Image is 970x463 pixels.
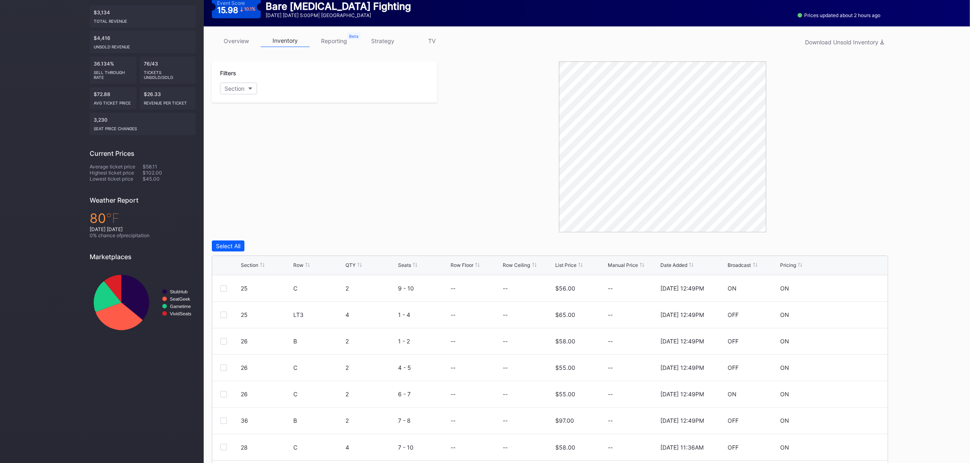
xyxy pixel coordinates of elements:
[398,417,449,424] div: 7 - 8
[503,285,508,292] div: --
[728,444,739,451] div: OFF
[217,6,255,14] div: 15.98
[780,311,789,318] div: ON
[728,262,751,268] div: Broadcast
[451,338,455,345] div: --
[608,364,658,371] div: --
[780,444,789,451] div: ON
[555,444,575,451] div: $58.00
[728,338,739,345] div: OFF
[261,35,310,47] a: inventory
[555,364,575,371] div: $55.00
[660,311,704,318] div: [DATE] 12:49PM
[90,170,143,176] div: Highest ticket price
[660,391,704,397] div: [DATE] 12:49PM
[90,164,143,170] div: Average ticket price
[90,57,136,84] div: 36.134%
[398,262,411,268] div: Seats
[293,364,344,371] div: C
[503,338,508,345] div: --
[90,31,196,53] div: $4,416
[780,262,796,268] div: Pricing
[144,97,191,105] div: Revenue per ticket
[241,417,291,424] div: 36
[608,338,658,345] div: --
[780,417,789,424] div: ON
[293,417,344,424] div: B
[90,176,143,182] div: Lowest ticket price
[555,285,575,292] div: $56.00
[801,37,888,48] button: Download Unsold Inventory
[293,444,344,451] div: C
[555,311,575,318] div: $65.00
[780,391,789,397] div: ON
[660,262,687,268] div: Date Added
[345,338,396,345] div: 2
[241,364,291,371] div: 26
[94,123,191,131] div: seat price changes
[359,35,407,47] a: strategy
[94,67,132,80] div: Sell Through Rate
[805,39,884,46] div: Download Unsold Inventory
[503,262,530,268] div: Row Ceiling
[170,297,190,301] text: SeatGeek
[94,15,191,24] div: Total Revenue
[608,417,658,424] div: --
[90,232,196,238] div: 0 % chance of precipitation
[451,417,455,424] div: --
[608,311,658,318] div: --
[345,391,396,397] div: 2
[608,262,638,268] div: Manual Price
[106,210,119,226] span: ℉
[451,391,455,397] div: --
[310,35,359,47] a: reporting
[170,304,191,309] text: Gametime
[293,262,304,268] div: Row
[90,210,196,226] div: 80
[555,338,575,345] div: $58.00
[728,311,739,318] div: OFF
[220,70,429,76] div: Filters
[345,311,396,318] div: 4
[143,170,196,176] div: $102.00
[241,391,291,397] div: 26
[555,417,574,424] div: $97.00
[224,85,244,92] div: Section
[798,12,880,18] div: Prices updated about 2 hours ago
[407,35,456,47] a: TV
[398,444,449,451] div: 7 - 10
[345,444,396,451] div: 4
[660,285,704,292] div: [DATE] 12:49PM
[90,5,196,28] div: $3,134
[345,285,396,292] div: 2
[608,285,658,292] div: --
[503,391,508,397] div: --
[90,226,196,232] div: [DATE] [DATE]
[241,311,291,318] div: 25
[241,262,258,268] div: Section
[140,87,196,109] div: $26.33
[660,417,704,424] div: [DATE] 12:49PM
[451,444,455,451] div: --
[780,338,789,345] div: ON
[780,364,789,371] div: ON
[143,176,196,182] div: $45.00
[293,311,344,318] div: LT3
[241,444,291,451] div: 28
[728,417,739,424] div: OFF
[90,113,196,135] div: 3,230
[212,35,261,47] a: overview
[241,285,291,292] div: 25
[220,83,257,94] button: Section
[90,253,196,261] div: Marketplaces
[94,41,191,49] div: Unsold Revenue
[398,285,449,292] div: 9 - 10
[140,57,196,84] div: 76/43
[608,391,658,397] div: --
[398,391,449,397] div: 6 - 7
[503,444,508,451] div: --
[345,417,396,424] div: 2
[660,338,704,345] div: [DATE] 12:49PM
[503,364,508,371] div: --
[660,444,704,451] div: [DATE] 11:36AM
